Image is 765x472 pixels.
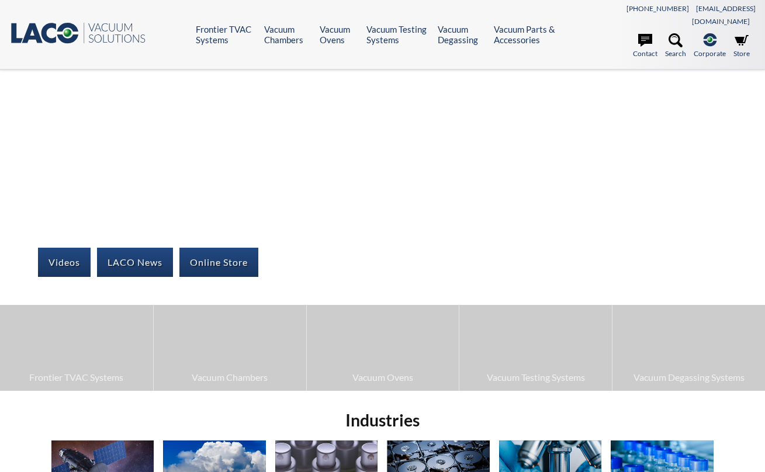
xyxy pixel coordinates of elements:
a: Search [665,33,686,59]
span: Vacuum Chambers [160,370,300,385]
a: Vacuum Degassing [438,24,486,45]
span: Vacuum Ovens [313,370,454,385]
span: Corporate [694,48,726,59]
span: Vacuum Degassing Systems [618,370,759,385]
a: Vacuum Ovens [307,305,459,390]
a: Vacuum Chambers [154,305,306,390]
a: Online Store [179,248,258,277]
a: Contact [633,33,657,59]
a: Vacuum Parts & Accessories [494,24,566,45]
a: Vacuum Chambers [264,24,311,45]
a: LACO News [97,248,173,277]
a: [EMAIL_ADDRESS][DOMAIN_NAME] [692,4,756,26]
a: [PHONE_NUMBER] [626,4,689,13]
a: Vacuum Testing Systems [366,24,429,45]
a: Store [733,33,750,59]
a: Videos [38,248,91,277]
span: Vacuum Testing Systems [465,370,606,385]
a: Vacuum Degassing Systems [612,305,765,390]
a: Vacuum Testing Systems [459,305,612,390]
h2: Industries [47,409,718,431]
a: Frontier TVAC Systems [196,24,255,45]
span: Frontier TVAC Systems [6,370,147,385]
a: Vacuum Ovens [320,24,358,45]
